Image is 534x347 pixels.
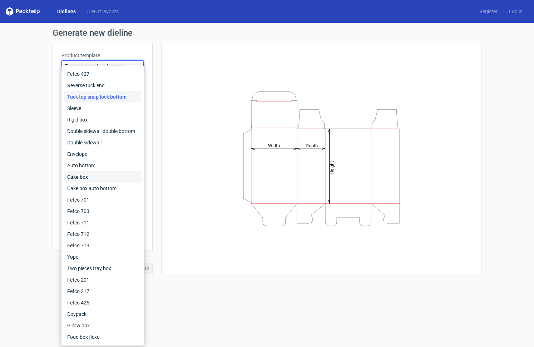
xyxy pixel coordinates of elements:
div: Fefco 712 [64,228,141,240]
tspan: Width [268,143,280,148]
div: Cake box [64,171,141,183]
div: Double sidewall [64,137,141,148]
a: Register [474,8,503,15]
a: Dielines [51,8,81,15]
div: Tuck top snap lock bottom [64,91,141,103]
div: Fefco 427 [64,68,141,80]
tspan: Height [329,161,335,174]
div: Fefco 426 [64,297,141,308]
div: Rigid box [64,114,141,125]
div: Pillow box [64,320,141,331]
div: Auto bottom [64,160,141,171]
div: Fefco 703 [64,205,141,217]
div: Fefco 201 [64,274,141,286]
tspan: Depth [306,143,318,148]
div: Doypack [64,308,141,320]
span: Tuck top snap lock bottom [65,63,135,70]
div: Fefco 217 [64,286,141,297]
div: Sleeve [64,103,141,114]
div: Yope [64,251,141,263]
div: Fefco 701 [64,194,141,205]
h1: Generate new dieline [53,29,481,37]
a: Diecut layouts [81,8,124,15]
div: Double sidewall double bottom [64,125,141,137]
div: Two pieces tray box [64,263,141,274]
a: Log in [503,8,528,15]
div: Food box flexo [64,331,141,343]
div: Envelope [64,148,141,160]
div: Cake box auto bottom [64,183,141,194]
label: Product template [61,52,144,59]
div: Reverse tuck end [64,80,141,91]
div: Fefco 713 [64,240,141,251]
div: Fefco 711 [64,217,141,228]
